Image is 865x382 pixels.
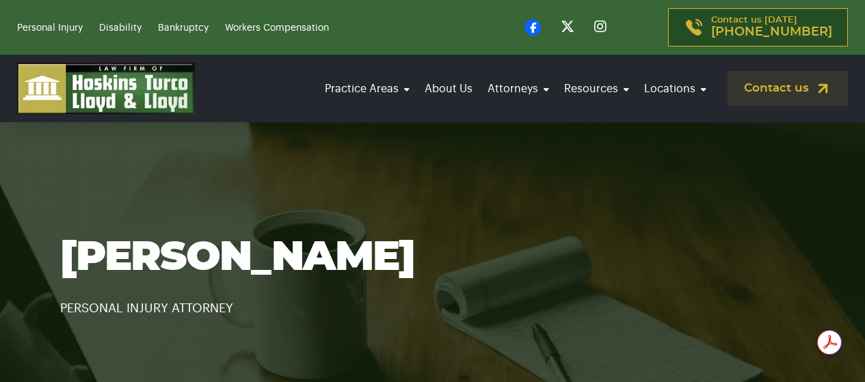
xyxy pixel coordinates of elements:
[421,70,477,108] a: About Us
[158,23,209,33] a: Bankruptcy
[17,23,83,33] a: Personal Injury
[99,23,142,33] a: Disability
[668,8,848,46] a: Contact us [DATE][PHONE_NUMBER]
[560,70,633,108] a: Resources
[321,70,414,108] a: Practice Areas
[60,234,806,282] h1: [PERSON_NAME]
[17,63,195,114] img: logo
[483,70,553,108] a: Attorneys
[728,71,848,106] a: Contact us
[711,25,832,39] span: [PHONE_NUMBER]
[640,70,710,108] a: Locations
[60,302,233,314] span: PERSONAL INJURY ATTORNEY
[711,16,832,39] p: Contact us [DATE]
[225,23,329,33] a: Workers Compensation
